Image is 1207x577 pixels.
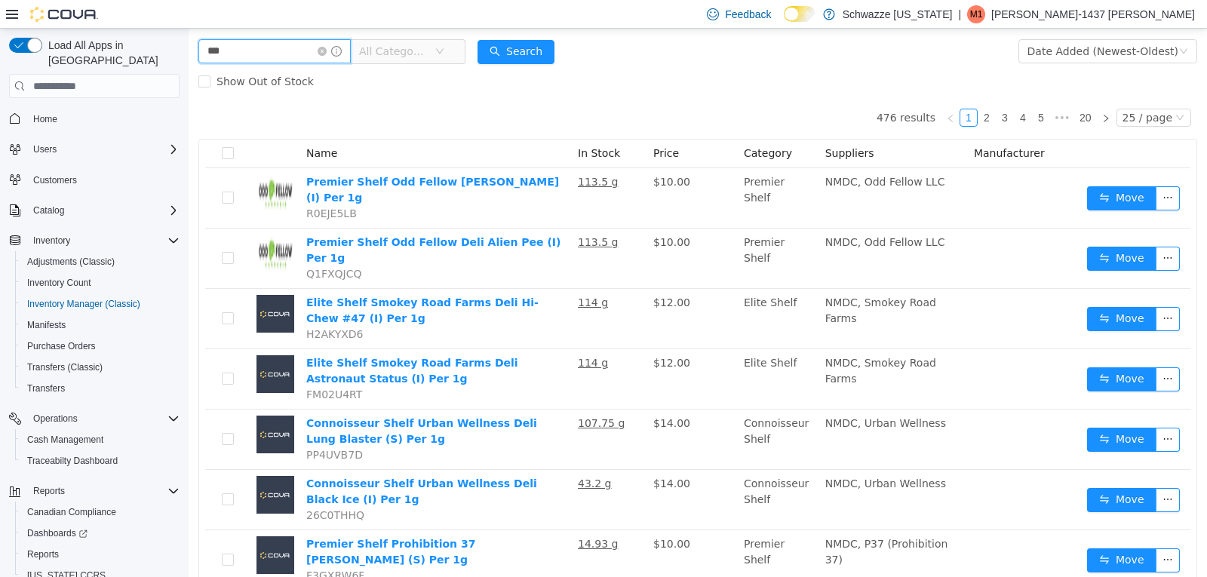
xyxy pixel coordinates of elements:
[886,81,908,97] a: 20
[27,548,59,560] span: Reports
[3,139,186,160] button: Users
[27,277,91,289] span: Inventory Count
[898,278,968,302] button: icon: swapMove
[967,459,991,483] button: icon: ellipsis
[967,158,991,182] button: icon: ellipsis
[555,118,603,130] span: Category
[27,482,180,500] span: Reports
[21,316,180,334] span: Manifests
[21,295,180,313] span: Inventory Manager (Classic)
[389,147,429,159] u: 113.5 g
[33,485,65,497] span: Reports
[27,455,118,467] span: Traceabilty Dashboard
[27,410,180,428] span: Operations
[33,413,78,425] span: Operations
[27,140,180,158] span: Users
[68,508,106,545] img: Premier Shelf Prohibition 37 Deli Wilson Popz (S) Per 1g placeholder
[389,328,419,340] u: 114 g
[68,206,106,244] img: Premier Shelf Odd Fellow Deli Alien Pee (I) Per 1g hero shot
[22,47,131,59] span: Show Out of Stock
[465,207,502,219] span: $10.00
[898,218,968,242] button: icon: swapMove
[967,218,991,242] button: icon: ellipsis
[549,381,631,441] td: Connoisseur Shelf
[465,118,490,130] span: Price
[118,239,174,251] span: Q1FXQJCQ
[990,18,1000,29] i: icon: down
[967,339,991,363] button: icon: ellipsis
[118,509,287,537] a: Premier Shelf Prohibition 37 [PERSON_NAME] (S) Per 1g
[27,232,180,250] span: Inventory
[389,449,423,461] u: 43.2 g
[21,337,102,355] a: Purchase Orders
[27,256,115,268] span: Adjustments (Classic)
[68,447,106,485] img: Connoisseur Shelf Urban Wellness Deli Black Ice (I) Per 1g placeholder
[991,5,1195,23] p: [PERSON_NAME]-1437 [PERSON_NAME]
[21,379,180,397] span: Transfers
[21,545,180,563] span: Reports
[27,340,96,352] span: Purchase Orders
[898,399,968,423] button: icon: swapMove
[637,449,757,461] span: NMDC, Urban Wellness
[33,235,70,247] span: Inventory
[129,18,138,27] i: icon: close-circle
[3,480,186,502] button: Reports
[68,146,106,183] img: Premier Shelf Odd Fellow Deli Boof Sauce (I) Per 1g hero shot
[118,420,174,432] span: PP4UVB7D
[772,81,788,97] a: 1
[3,169,186,191] button: Customers
[967,278,991,302] button: icon: ellipsis
[839,11,990,34] div: Date Added (Newest-Oldest)
[27,201,70,219] button: Catalog
[21,316,72,334] a: Manifests
[27,410,84,428] button: Operations
[15,315,186,336] button: Manifests
[118,541,176,553] span: F3GXRW6F
[33,174,77,186] span: Customers
[27,382,65,394] span: Transfers
[967,520,991,544] button: icon: ellipsis
[21,379,71,397] a: Transfers
[913,85,922,94] i: icon: right
[549,321,631,381] td: Elite Shelf
[784,6,815,22] input: Dark Mode
[21,295,146,313] a: Inventory Manager (Classic)
[289,11,366,35] button: icon: searchSearch
[465,388,502,401] span: $14.00
[247,18,256,29] i: icon: down
[784,22,785,23] span: Dark Mode
[21,503,180,521] span: Canadian Compliance
[3,107,186,129] button: Home
[27,482,71,500] button: Reports
[844,81,861,97] a: 5
[118,268,350,296] a: Elite Shelf Smokey Road Farms Deli Hi-Chew #47 (I) Per 1g
[21,452,180,470] span: Traceabilty Dashboard
[637,147,757,159] span: NMDC, Odd Fellow LLC
[118,207,372,235] a: Premier Shelf Odd Fellow Deli Alien Pee (I) Per 1g
[898,459,968,483] button: icon: swapMove
[725,7,771,22] span: Feedback
[27,319,66,331] span: Manifests
[143,17,153,28] i: icon: info-circle
[15,450,186,471] button: Traceabilty Dashboard
[27,434,103,446] span: Cash Management
[21,431,109,449] a: Cash Management
[27,232,76,250] button: Inventory
[15,523,186,544] a: Dashboards
[118,449,349,477] a: Connoisseur Shelf Urban Wellness Deli Black Ice (I) Per 1g
[465,509,502,521] span: $10.00
[15,544,186,565] button: Reports
[465,268,502,280] span: $12.00
[21,337,180,355] span: Purchase Orders
[118,480,176,493] span: 26C0THHQ
[389,268,419,280] u: 114 g
[808,81,825,97] a: 3
[465,449,502,461] span: $14.00
[970,5,983,23] span: M1
[15,336,186,357] button: Purchase Orders
[15,378,186,399] button: Transfers
[807,80,825,98] li: 3
[549,260,631,321] td: Elite Shelf
[27,171,83,189] a: Customers
[27,361,103,373] span: Transfers (Classic)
